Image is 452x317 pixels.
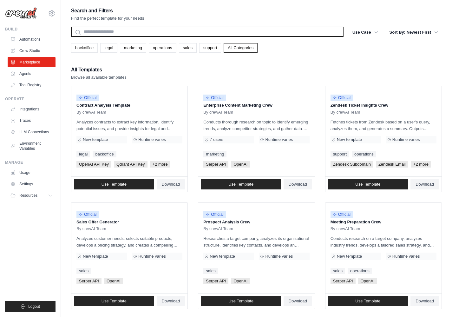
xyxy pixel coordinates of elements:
[5,160,56,165] div: Manage
[203,161,228,168] span: Serper API
[348,268,372,274] a: operations
[74,296,154,306] a: Use Template
[355,182,380,187] span: Use Template
[328,179,408,189] a: Use Template
[392,137,420,142] span: Runtime varies
[289,182,307,187] span: Download
[224,43,258,53] a: All Categories
[203,268,218,274] a: sales
[265,254,293,259] span: Runtime varies
[331,95,353,101] span: Official
[331,268,345,274] a: sales
[162,299,180,304] span: Download
[331,110,360,115] span: By crewAI Team
[410,296,439,306] a: Download
[203,226,233,231] span: By crewAI Team
[376,161,408,168] span: Zendesk Email
[8,104,56,114] a: Integrations
[179,43,197,53] a: sales
[76,235,182,248] p: Analyzes customer needs, selects suitable products, develops a pricing strategy, and creates a co...
[416,299,434,304] span: Download
[8,57,56,67] a: Marketplace
[5,7,37,19] img: Logo
[210,254,235,259] span: New template
[210,137,223,142] span: 7 users
[149,43,176,53] a: operations
[201,296,281,306] a: Use Template
[138,254,166,259] span: Runtime varies
[5,96,56,102] div: Operate
[231,278,250,284] span: OpenAI
[337,137,362,142] span: New template
[355,299,380,304] span: Use Template
[8,46,56,56] a: Crew Studio
[71,74,127,81] p: Browse all available templates
[76,102,182,109] p: Contract Analysis Template
[71,43,98,53] a: backoffice
[289,299,307,304] span: Download
[76,211,99,218] span: Official
[203,211,226,218] span: Official
[331,278,356,284] span: Serper API
[5,301,56,312] button: Logout
[331,161,373,168] span: Zendesk Subdomain
[331,226,360,231] span: By crewAI Team
[76,278,102,284] span: Serper API
[76,119,182,132] p: Analyzes contracts to extract key information, identify potential issues, and provide insights fo...
[284,179,312,189] a: Download
[203,235,309,248] p: Researches a target company, analyzes its organizational structure, identifies key contacts, and ...
[199,43,221,53] a: support
[5,27,56,32] div: Build
[120,43,146,53] a: marketing
[104,278,123,284] span: OpenAI
[331,151,349,157] a: support
[337,254,362,259] span: New template
[102,182,127,187] span: Use Template
[157,179,185,189] a: Download
[203,95,226,101] span: Official
[265,137,293,142] span: Runtime varies
[93,151,116,157] a: backoffice
[19,193,37,198] span: Resources
[114,161,147,168] span: Qdrant API Key
[228,299,253,304] span: Use Template
[411,161,431,168] span: +2 more
[76,268,91,274] a: sales
[150,161,170,168] span: +2 more
[8,69,56,79] a: Agents
[203,110,233,115] span: By crewAI Team
[201,179,281,189] a: Use Template
[83,254,108,259] span: New template
[349,27,382,38] button: Use Case
[74,179,154,189] a: Use Template
[76,219,182,225] p: Sales Offer Generator
[71,15,144,22] p: Find the perfect template for your needs
[352,151,376,157] a: operations
[28,304,40,309] span: Logout
[386,27,442,38] button: Sort By: Newest First
[76,95,99,101] span: Official
[8,116,56,126] a: Traces
[100,43,117,53] a: legal
[228,182,253,187] span: Use Template
[8,138,56,154] a: Environment Variables
[76,161,111,168] span: OpenAI API Key
[358,278,377,284] span: OpenAI
[8,80,56,90] a: Tool Registry
[8,168,56,178] a: Usage
[392,254,420,259] span: Runtime varies
[284,296,312,306] a: Download
[203,219,309,225] p: Prospect Analysis Crew
[157,296,185,306] a: Download
[8,34,56,44] a: Automations
[71,6,144,15] h2: Search and Filters
[416,182,434,187] span: Download
[410,179,439,189] a: Download
[331,219,436,225] p: Meeting Preparation Crew
[162,182,180,187] span: Download
[203,278,228,284] span: Serper API
[83,137,108,142] span: New template
[76,110,106,115] span: By crewAI Team
[331,119,436,132] p: Fetches tickets from Zendesk based on a user's query, analyzes them, and generates a summary. Out...
[8,179,56,189] a: Settings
